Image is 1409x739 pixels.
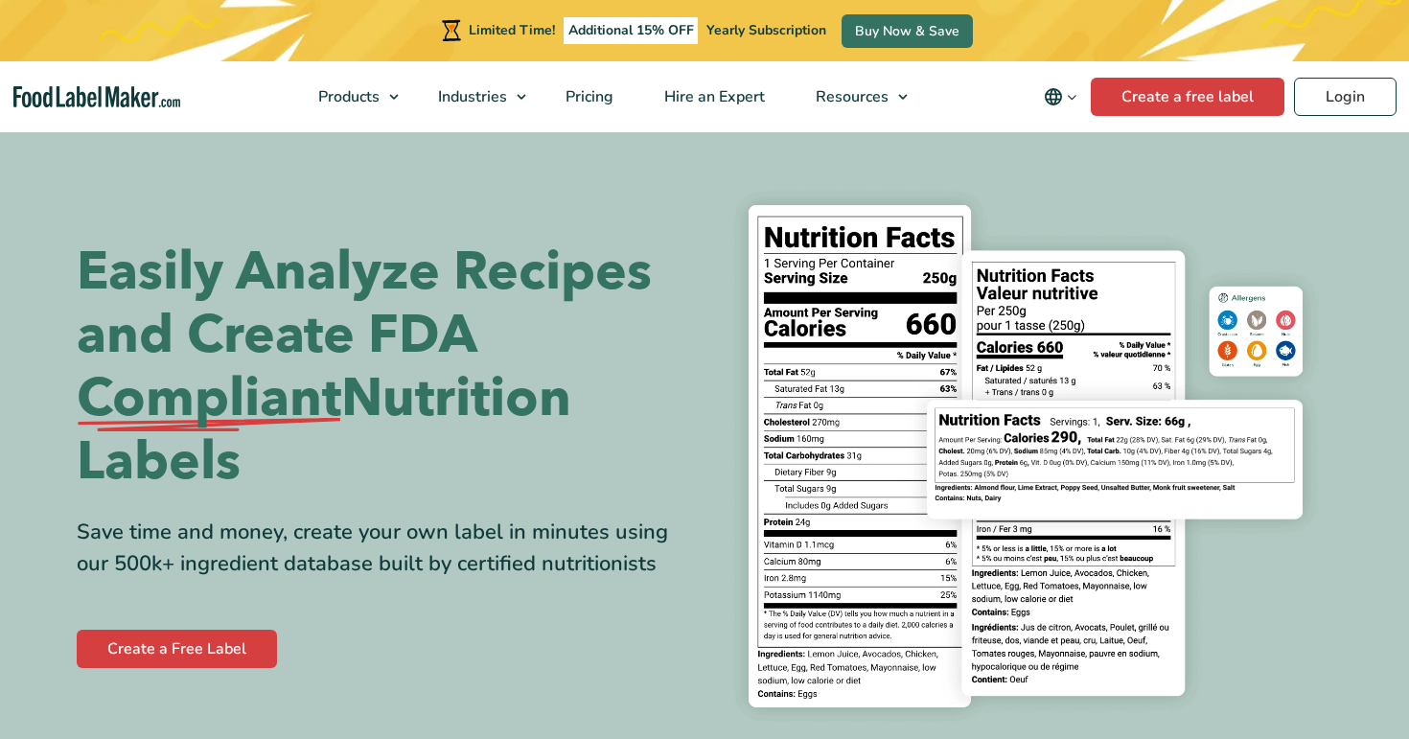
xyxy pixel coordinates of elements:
span: Compliant [77,367,341,430]
a: Buy Now & Save [842,14,973,48]
a: Create a Free Label [77,630,277,668]
span: Limited Time! [469,21,555,39]
span: Additional 15% OFF [564,17,699,44]
span: Pricing [560,86,615,107]
span: Yearly Subscription [706,21,826,39]
a: Create a free label [1091,78,1284,116]
h1: Easily Analyze Recipes and Create FDA Nutrition Labels [77,241,690,494]
span: Resources [810,86,890,107]
a: Products [293,61,408,132]
div: Save time and money, create your own label in minutes using our 500k+ ingredient database built b... [77,517,690,580]
a: Food Label Maker homepage [13,86,180,108]
a: Pricing [541,61,635,132]
a: Industries [413,61,536,132]
a: Login [1294,78,1397,116]
a: Resources [791,61,917,132]
span: Products [312,86,381,107]
span: Hire an Expert [658,86,767,107]
a: Hire an Expert [639,61,786,132]
span: Industries [432,86,509,107]
button: Change language [1030,78,1091,116]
